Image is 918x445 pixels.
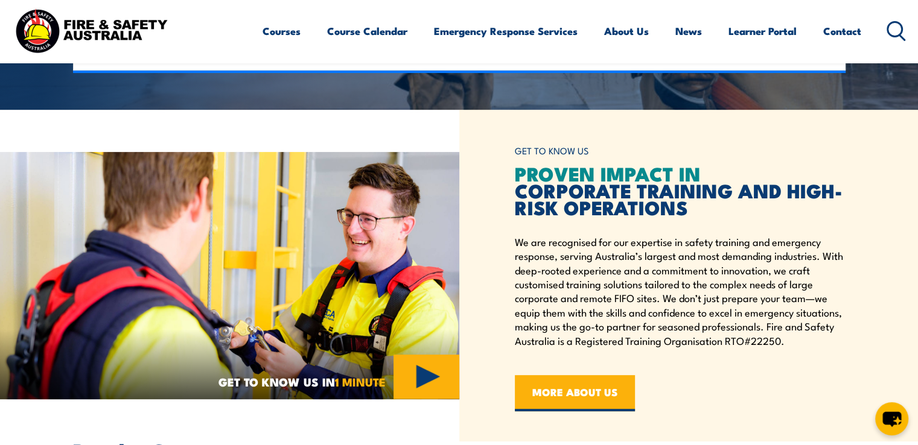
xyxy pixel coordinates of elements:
[728,15,797,47] a: Learner Portal
[515,158,701,188] span: PROVEN IMPACT IN
[335,373,386,390] strong: 1 MINUTE
[434,15,578,47] a: Emergency Response Services
[515,140,846,162] h6: GET TO KNOW US
[875,402,908,435] button: chat-button
[675,15,702,47] a: News
[327,15,407,47] a: Course Calendar
[515,235,846,347] p: We are recognised for our expertise in safety training and emergency response, serving Australia’...
[218,376,386,387] span: GET TO KNOW US IN
[515,375,635,411] a: MORE ABOUT US
[515,165,846,215] h2: CORPORATE TRAINING AND HIGH-RISK OPERATIONS
[604,15,649,47] a: About Us
[263,15,301,47] a: Courses
[823,15,861,47] a: Contact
